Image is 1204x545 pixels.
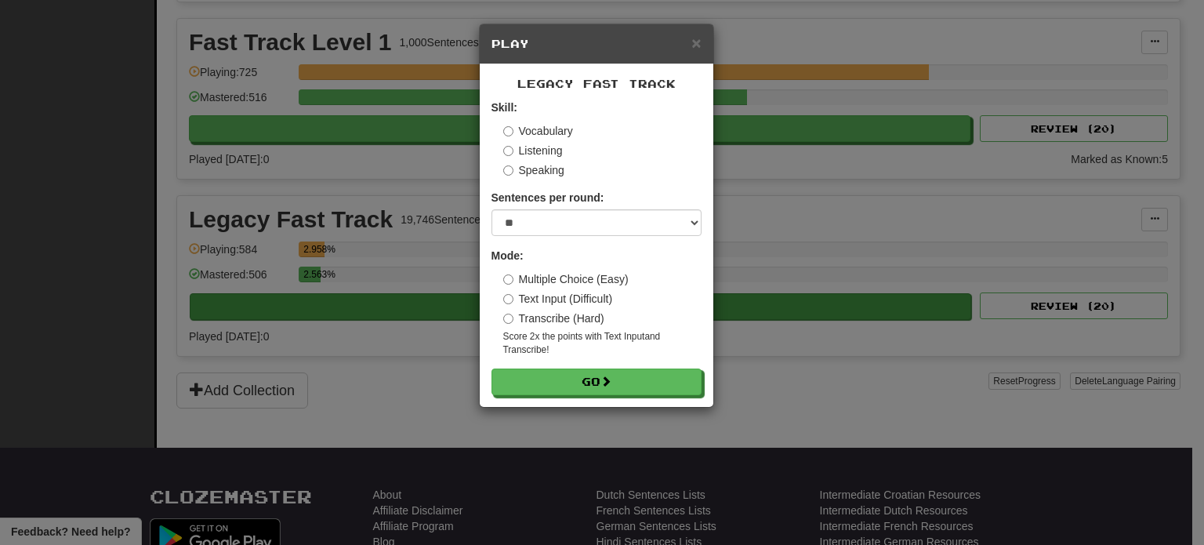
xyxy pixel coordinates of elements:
span: × [691,34,701,52]
label: Multiple Choice (Easy) [503,271,629,287]
button: Close [691,35,701,51]
label: Sentences per round: [491,190,604,205]
label: Listening [503,143,563,158]
input: Text Input (Difficult) [503,294,513,304]
label: Vocabulary [503,123,573,139]
strong: Skill: [491,101,517,114]
small: Score 2x the points with Text Input and Transcribe ! [503,330,702,357]
span: Legacy Fast Track [517,77,676,90]
label: Text Input (Difficult) [503,291,613,307]
button: Go [491,369,702,395]
input: Multiple Choice (Easy) [503,274,513,285]
strong: Mode: [491,249,524,262]
input: Speaking [503,165,513,176]
label: Speaking [503,162,564,178]
input: Transcribe (Hard) [503,314,513,324]
h5: Play [491,36,702,52]
label: Transcribe (Hard) [503,311,604,326]
input: Vocabulary [503,126,513,136]
input: Listening [503,146,513,156]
